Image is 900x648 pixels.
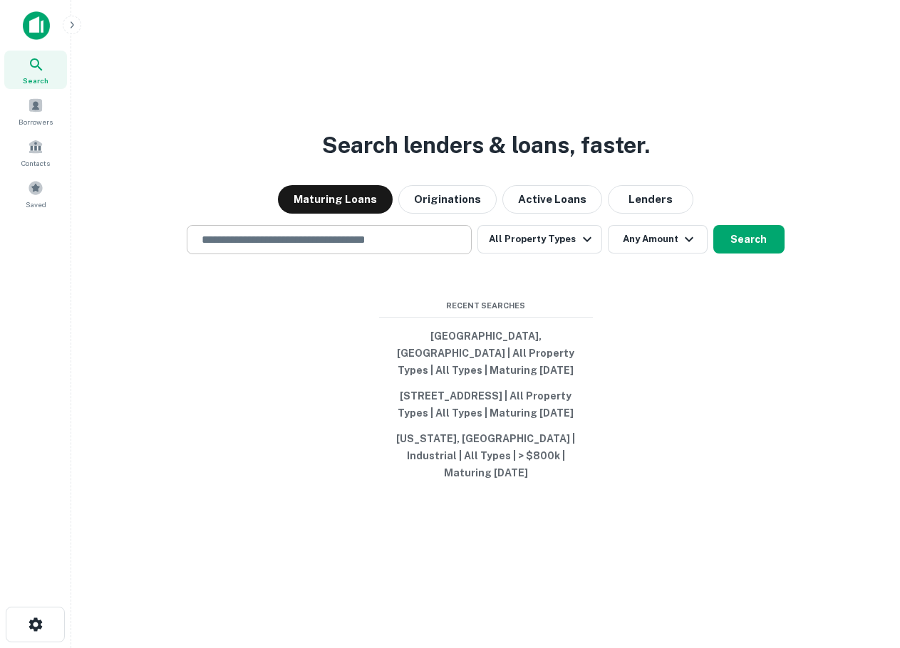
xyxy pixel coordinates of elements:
[379,300,593,312] span: Recent Searches
[608,185,693,214] button: Lenders
[379,426,593,486] button: [US_STATE], [GEOGRAPHIC_DATA] | Industrial | All Types | > $800k | Maturing [DATE]
[26,199,46,210] span: Saved
[4,92,67,130] a: Borrowers
[19,116,53,127] span: Borrowers
[4,51,67,89] a: Search
[21,157,50,169] span: Contacts
[829,534,900,602] iframe: Chat Widget
[379,323,593,383] button: [GEOGRAPHIC_DATA], [GEOGRAPHIC_DATA] | All Property Types | All Types | Maturing [DATE]
[23,75,48,86] span: Search
[322,128,650,162] h3: Search lenders & loans, faster.
[477,225,601,254] button: All Property Types
[502,185,602,214] button: Active Loans
[608,225,708,254] button: Any Amount
[4,174,67,213] a: Saved
[278,185,393,214] button: Maturing Loans
[4,133,67,172] a: Contacts
[379,383,593,426] button: [STREET_ADDRESS] | All Property Types | All Types | Maturing [DATE]
[713,225,785,254] button: Search
[23,11,50,40] img: capitalize-icon.png
[398,185,497,214] button: Originations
